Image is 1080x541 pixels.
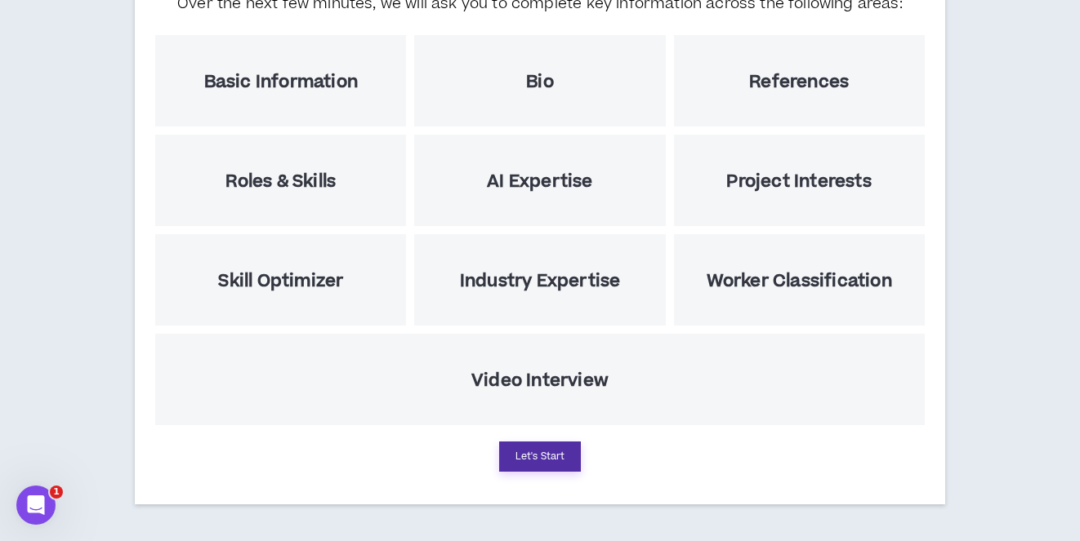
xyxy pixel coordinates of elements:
[225,171,336,192] h5: Roles & Skills
[16,486,56,525] iframe: Intercom live chat
[218,271,343,291] h5: Skill Optimizer
[204,72,358,92] h5: Basic Information
[50,486,63,499] span: 1
[749,72,849,92] h5: References
[726,171,871,192] h5: Project Interests
[471,370,609,391] h5: Video Interview
[707,271,892,291] h5: Worker Classification
[526,72,554,92] h5: Bio
[499,441,581,472] button: Let's Start
[487,171,592,192] h5: AI Expertise
[460,271,621,291] h5: Industry Expertise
